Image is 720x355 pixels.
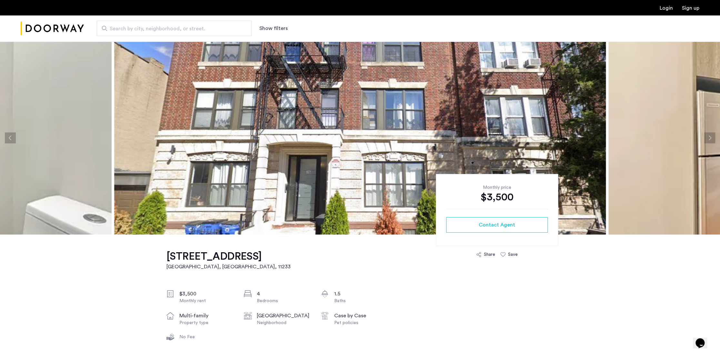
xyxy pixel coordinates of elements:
[114,41,606,235] img: apartment
[179,290,234,298] div: $3,500
[334,298,388,304] div: Baths
[508,251,518,258] div: Save
[446,184,548,191] div: Monthly price
[682,5,699,11] a: Registration
[257,312,311,320] div: [GEOGRAPHIC_DATA]
[110,25,234,33] span: Search by city, neighborhood, or street.
[179,298,234,304] div: Monthly rent
[704,132,715,143] button: Next apartment
[166,250,291,263] h1: [STREET_ADDRESS]
[257,290,311,298] div: 4
[334,290,388,298] div: 1.5
[21,16,84,41] img: logo
[334,312,388,320] div: Case by Case
[166,250,291,271] a: [STREET_ADDRESS][GEOGRAPHIC_DATA], [GEOGRAPHIC_DATA], 11233
[5,132,16,143] button: Previous apartment
[179,320,234,326] div: Property type
[21,16,84,41] a: Cazamio Logo
[259,24,288,32] button: Show or hide filters
[97,21,252,36] input: Apartment Search
[479,221,515,229] span: Contact Agent
[660,5,673,11] a: Login
[257,298,311,304] div: Bedrooms
[334,320,388,326] div: Pet policies
[179,312,234,320] div: multi-family
[257,320,311,326] div: Neighborhood
[484,251,495,258] div: Share
[179,334,234,340] div: No Fee
[446,191,548,204] div: $3,500
[693,329,714,349] iframe: chat widget
[166,263,291,271] h2: [GEOGRAPHIC_DATA], [GEOGRAPHIC_DATA] , 11233
[446,217,548,233] button: button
